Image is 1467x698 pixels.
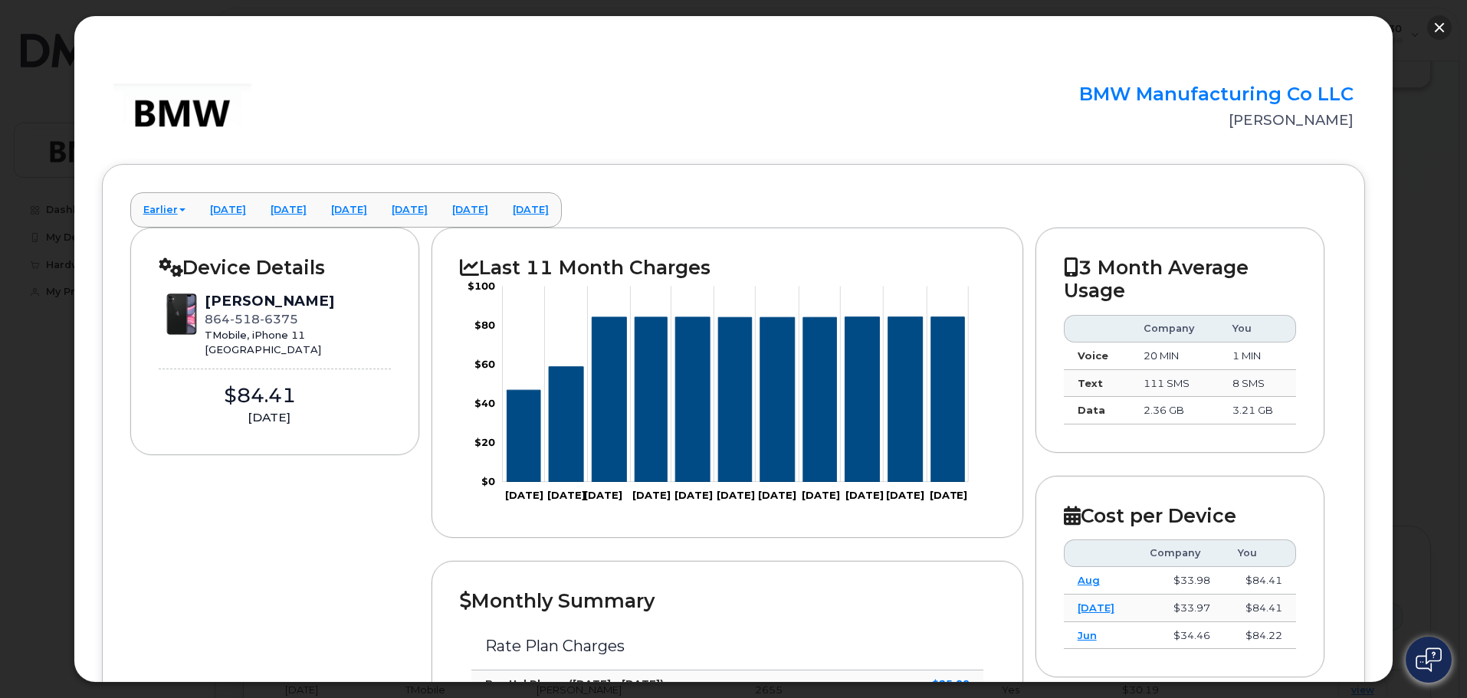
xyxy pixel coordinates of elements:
[932,677,970,690] strong: $25.00
[1136,622,1224,650] td: $34.46
[1224,622,1296,650] td: $84.22
[485,677,664,690] strong: Bus Unl Phone ([DATE] - [DATE])
[1078,629,1097,641] a: Jun
[460,589,994,612] h2: Monthly Summary
[1224,595,1296,622] td: $84.41
[1136,595,1224,622] td: $33.97
[485,637,969,654] h3: Rate Plan Charges
[1416,647,1442,672] img: Open chat
[1078,601,1114,614] a: [DATE]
